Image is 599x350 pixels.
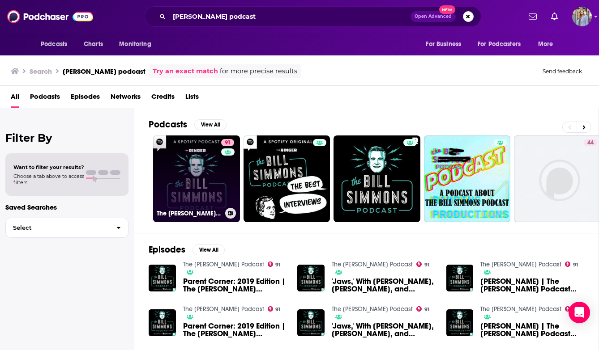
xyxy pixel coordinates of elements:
[426,38,461,51] span: For Business
[78,36,108,53] a: Charts
[5,218,128,238] button: Select
[30,89,60,108] a: Podcasts
[151,89,175,108] a: Credits
[149,244,225,255] a: EpisodesView All
[332,278,436,293] span: 'Jaws,' With [PERSON_NAME], [PERSON_NAME], and [PERSON_NAME] | The [PERSON_NAME] Podcast (Ep. 385)
[439,5,455,14] span: New
[332,322,436,337] span: 'Jaws,' With [PERSON_NAME], [PERSON_NAME], and [PERSON_NAME] | The [PERSON_NAME] Podcast (Ep. 385)
[478,38,521,51] span: For Podcasters
[183,261,264,268] a: The Bill Simmons Podcast
[183,278,287,293] a: Parent Corner: 2019 Edition | The Bill Simmons Podcast
[149,309,176,337] img: Parent Corner: 2019 Edition | The Bill Simmons Podcast
[332,305,413,313] a: The Bill Simmons Podcast
[297,309,325,337] img: 'Jaws,' With Bill Simmons, Chris Ryan, and Sean Fennessey | The Bill Simmons Podcast (Ep. 385)
[183,322,287,337] a: Parent Corner: 2019 Edition | The Bill Simmons Podcast
[480,278,584,293] a: Tiffany Haddish | The Bill Simmons Podcast (Ep. 419)
[268,306,281,312] a: 91
[480,278,584,293] span: [PERSON_NAME] | The [PERSON_NAME] Podcast (Ep. 419)
[145,6,481,27] div: Search podcasts, credits, & more...
[153,135,240,222] a: 91The [PERSON_NAME] Podcast
[13,164,84,170] span: Want to filter your results?
[446,265,474,292] img: Tiffany Haddish | The Bill Simmons Podcast (Ep. 419)
[194,119,227,130] button: View All
[472,36,534,53] button: open menu
[573,263,578,267] span: 91
[332,322,436,337] a: 'Jaws,' With Bill Simmons, Chris Ryan, and Sean Fennessey | The Bill Simmons Podcast (Ep. 385)
[332,261,413,268] a: The Bill Simmons Podcast
[548,9,561,24] a: Show notifications dropdown
[416,306,429,312] a: 91
[415,14,452,19] span: Open Advanced
[157,210,222,217] h3: The [PERSON_NAME] Podcast
[169,9,411,24] input: Search podcasts, credits, & more...
[11,89,19,108] a: All
[332,278,436,293] a: 'Jaws,' With Bill Simmons, Chris Ryan, and Sean Fennessey | The Bill Simmons Podcast (Ep. 385)
[532,36,565,53] button: open menu
[297,265,325,292] img: 'Jaws,' With Bill Simmons, Chris Ryan, and Sean Fennessey | The Bill Simmons Podcast (Ep. 385)
[538,38,553,51] span: More
[111,89,141,108] a: Networks
[84,38,103,51] span: Charts
[183,305,264,313] a: The Bill Simmons Podcast
[480,322,584,337] span: [PERSON_NAME] | The [PERSON_NAME] Podcast (Ep. 419)
[153,66,218,76] a: Try an exact match
[275,308,280,312] span: 91
[5,203,128,211] p: Saved Searches
[480,305,561,313] a: The Bill Simmons Podcast
[149,265,176,292] img: Parent Corner: 2019 Edition | The Bill Simmons Podcast
[41,38,67,51] span: Podcasts
[565,261,578,267] a: 91
[569,302,590,323] div: Open Intercom Messenger
[119,38,151,51] span: Monitoring
[424,308,429,312] span: 91
[565,306,578,312] a: 91
[6,225,109,231] span: Select
[480,261,561,268] a: The Bill Simmons Podcast
[525,9,540,24] a: Show notifications dropdown
[149,119,187,130] h2: Podcasts
[183,278,287,293] span: Parent Corner: 2019 Edition | The [PERSON_NAME] Podcast
[424,263,429,267] span: 91
[446,309,474,337] img: Tiffany Haddish | The Bill Simmons Podcast (Ep. 419)
[149,119,227,130] a: PodcastsView All
[7,8,93,25] img: Podchaser - Follow, Share and Rate Podcasts
[221,139,234,146] a: 91
[30,67,52,76] h3: Search
[419,36,472,53] button: open menu
[540,67,585,75] button: Send feedback
[225,139,231,148] span: 91
[275,263,280,267] span: 91
[185,89,199,108] a: Lists
[13,173,84,186] span: Choose a tab above to access filters.
[5,131,128,144] h2: Filter By
[193,245,225,255] button: View All
[220,66,297,76] span: for more precise results
[149,244,185,255] h2: Episodes
[63,67,145,76] h3: [PERSON_NAME] podcast
[480,322,584,337] a: Tiffany Haddish | The Bill Simmons Podcast (Ep. 419)
[572,7,592,26] span: Logged in as JFMuntsinger
[416,261,429,267] a: 91
[411,11,456,22] button: Open AdvancedNew
[113,36,163,53] button: open menu
[183,322,287,337] span: Parent Corner: 2019 Edition | The [PERSON_NAME] Podcast
[268,261,281,267] a: 91
[572,7,592,26] img: User Profile
[71,89,100,108] a: Episodes
[34,36,79,53] button: open menu
[587,139,594,148] span: 44
[572,7,592,26] button: Show profile menu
